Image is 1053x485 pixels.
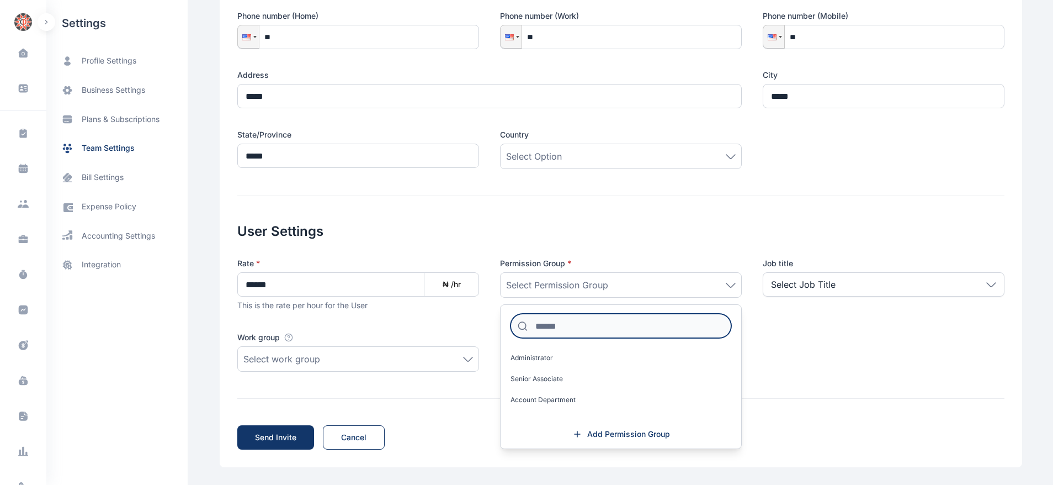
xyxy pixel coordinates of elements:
[510,354,553,362] span: Administrator
[237,70,742,81] label: Address
[46,134,188,163] a: team settings
[424,272,479,297] div: ₦ /hr
[82,85,145,96] span: business settings
[763,10,1004,22] label: Phone number (Mobile)
[506,278,608,292] span: Select Permission Group
[501,25,522,48] div: United States: + 1
[237,300,479,311] div: This is the rate per hour for the User
[82,172,124,183] span: bill settings
[82,201,136,213] span: expense policy
[82,143,135,154] span: team settings
[46,250,188,280] a: integration
[237,332,280,343] span: Work group
[82,114,159,125] span: plans & subscriptions
[237,425,314,450] button: Send Invite
[82,55,136,67] span: profile settings
[243,352,320,366] span: Select work group
[771,278,836,291] p: Select Job Title
[500,10,742,22] label: Phone number (Work)
[500,129,529,140] span: Country
[46,222,188,250] a: accounting settings
[237,10,479,22] label: Phone number (Home)
[46,46,188,76] a: profile settings
[237,196,1004,240] h2: User Settings
[506,150,562,163] span: Select Option
[46,76,188,105] a: business settings
[587,429,670,440] span: Add Permission Group
[46,105,188,134] a: plans & subscriptions
[255,432,296,443] span: Send Invite
[510,396,576,404] span: Account Department
[82,230,155,241] span: accounting settings
[510,375,563,383] span: Senior Associate
[237,129,479,140] label: State/Province
[237,258,479,269] label: Rate
[572,429,670,440] a: Add Permission Group
[46,192,188,222] a: expense policy
[46,163,188,192] a: bill settings
[82,259,121,271] span: integration
[238,25,259,48] div: United States: + 1
[763,258,1004,269] label: Job title
[500,258,571,269] span: Permission Group
[763,25,784,48] div: United States: + 1
[763,70,1004,81] label: City
[323,425,385,450] a: Cancel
